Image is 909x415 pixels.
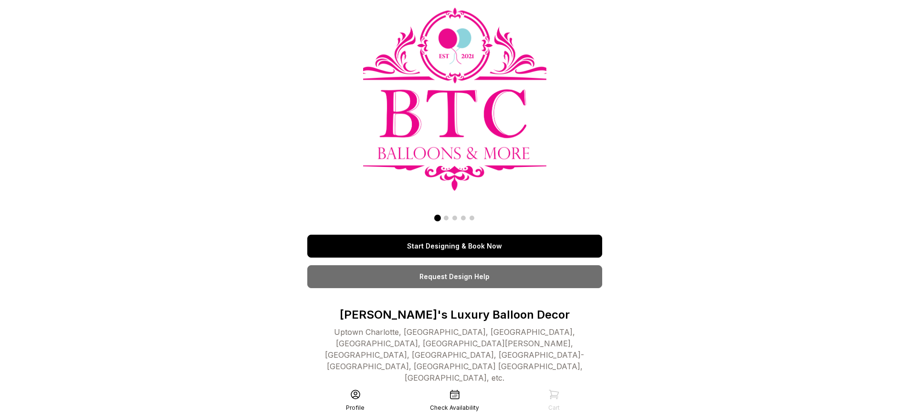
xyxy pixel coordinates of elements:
[307,265,602,288] a: Request Design Help
[307,235,602,258] a: Start Designing & Book Now
[548,404,560,412] div: Cart
[307,307,602,322] p: [PERSON_NAME]'s Luxury Balloon Decor
[346,404,365,412] div: Profile
[430,404,479,412] div: Check Availability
